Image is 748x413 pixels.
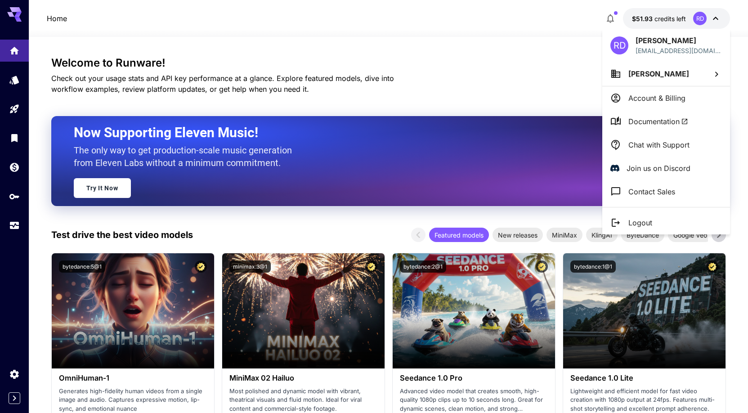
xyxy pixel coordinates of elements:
p: Join us on Discord [627,163,690,174]
p: Contact Sales [628,186,675,197]
p: Chat with Support [628,139,690,150]
span: Documentation [628,116,688,127]
p: [PERSON_NAME] [636,35,722,46]
div: romain@picnosia.com [636,46,722,55]
p: [EMAIL_ADDRESS][DOMAIN_NAME] [636,46,722,55]
span: [PERSON_NAME] [628,69,689,78]
div: RD [610,36,628,54]
button: [PERSON_NAME] [602,62,730,86]
p: Account & Billing [628,93,685,103]
p: Logout [628,217,652,228]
